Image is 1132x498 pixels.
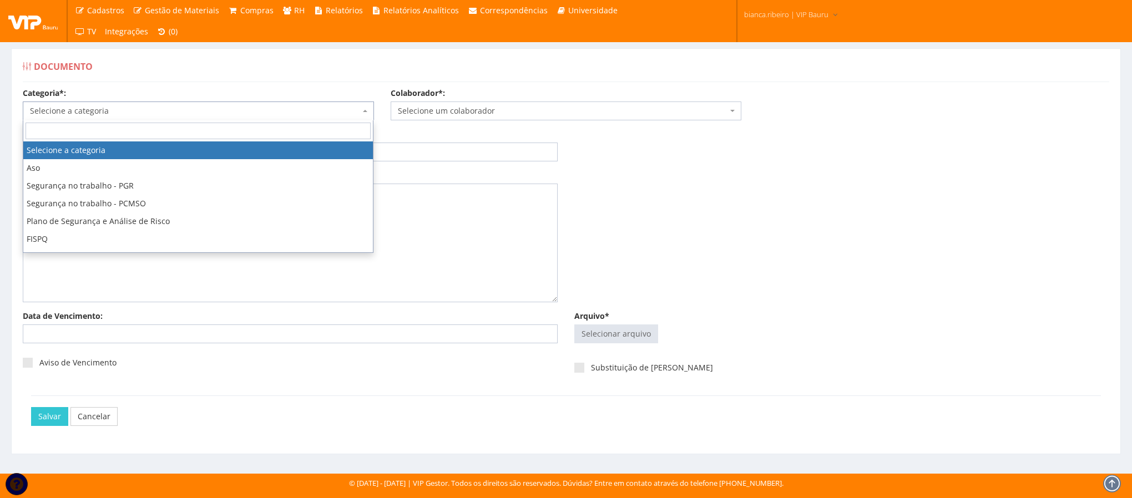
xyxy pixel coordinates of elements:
li: Selecione a categoria [23,141,373,159]
a: (0) [153,21,183,42]
label: Categoria*: [23,88,66,99]
li: Segurança no trabalho - PCMSO [23,195,373,212]
li: Aso [23,159,373,177]
span: Selecione a categoria [30,105,360,116]
span: RH [294,5,305,16]
label: Aviso de Vencimento [23,357,117,368]
a: Integrações [100,21,153,42]
span: Selecione um colaborador [398,105,728,116]
li: FISPQ [23,230,373,248]
img: logo [8,13,58,29]
span: (0) [169,26,178,37]
li: Segurança no trabalho - PGR [23,177,373,195]
span: TV [87,26,96,37]
span: Relatórios [326,5,363,16]
span: Documento [34,60,93,73]
span: Compras [240,5,274,16]
label: Data de Vencimento: [23,311,103,322]
span: Selecione um colaborador [391,101,742,120]
span: Cadastros [87,5,124,16]
span: bianca.ribeiro | VIP Bauru [744,9,828,20]
li: Plano de Segurança e Análise de Risco [23,212,373,230]
span: Correspondências [480,5,548,16]
label: Arquivo* [574,311,609,322]
div: © [DATE] - [DATE] | VIP Gestor. Todos os direitos são reservados. Dúvidas? Entre em contato atrav... [349,478,784,489]
a: TV [70,21,100,42]
li: Admissional [23,248,373,266]
span: Integrações [105,26,148,37]
label: Colaborador*: [391,88,445,99]
a: Cancelar [70,407,118,426]
label: Substituição de [PERSON_NAME] [574,362,713,373]
input: Salvar [31,407,68,426]
span: Universidade [568,5,618,16]
span: Selecione a categoria [23,101,374,120]
span: Relatórios Analíticos [383,5,459,16]
span: Gestão de Materiais [145,5,219,16]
